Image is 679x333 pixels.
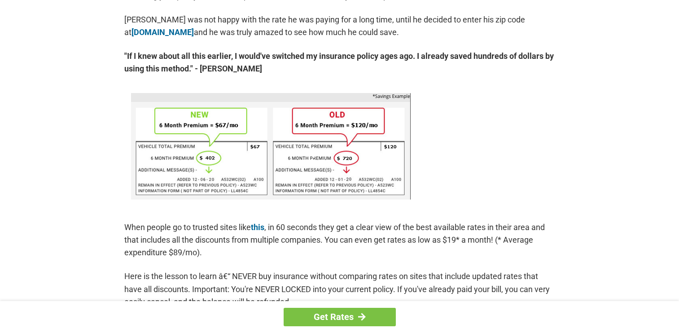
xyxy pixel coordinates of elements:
[284,308,396,326] a: Get Rates
[124,221,555,259] p: When people go to trusted sites like , in 60 seconds they get a clear view of the best available ...
[124,270,555,308] p: Here is the lesson to learn â€“ NEVER buy insurance without comparing rates on sites that include...
[124,50,555,75] strong: "If I knew about all this earlier, I would've switched my insurance policy ages ago. I already sa...
[131,93,411,200] img: savings
[131,27,194,37] a: [DOMAIN_NAME]
[124,13,555,39] p: [PERSON_NAME] was not happy with the rate he was paying for a long time, until he decided to ente...
[251,222,264,232] a: this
